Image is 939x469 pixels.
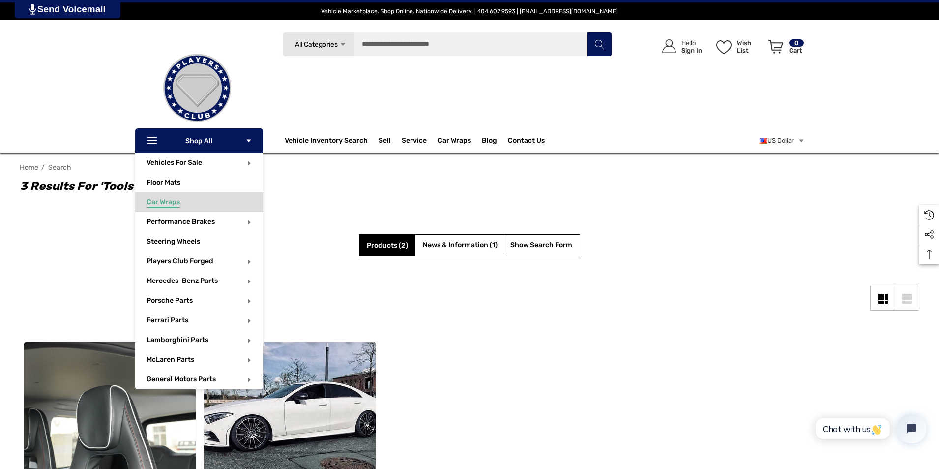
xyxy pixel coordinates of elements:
span: McLaren Parts [147,355,194,366]
p: Wish List [737,39,763,54]
a: Ferrari Parts [147,316,188,324]
button: Search [587,32,612,57]
svg: Icon User Account [662,39,676,53]
a: Blog [482,136,497,147]
span: Vehicle Marketplace. Shop Online. Nationwide Delivery. | 404.602.9593 | [EMAIL_ADDRESS][DOMAIN_NAME] [321,8,618,15]
a: Home [20,163,38,172]
a: Wish List Wish List [712,30,764,63]
a: Grid View [870,286,895,311]
span: Porsche Parts [147,296,193,307]
a: Search [48,163,71,172]
a: Cart with 0 items [764,30,805,68]
a: Steering Wheels [147,232,263,251]
svg: Review Your Cart [768,40,783,54]
span: Players Club Forged [147,257,213,268]
a: Sell [379,131,402,151]
span: News & Information (1) [423,241,498,249]
a: All Categories Icon Arrow Down Icon Arrow Up [283,32,354,57]
a: Performance Brakes [147,218,215,226]
svg: Social Media [924,230,934,240]
a: Service [402,136,427,147]
span: Steering Wheels [147,237,200,248]
a: Hide Search Form [510,239,572,251]
a: Porsche Parts [147,296,193,305]
svg: Recently Viewed [924,210,934,220]
a: List View [895,286,919,311]
span: General Motors Parts [147,375,216,386]
svg: Top [919,250,939,259]
a: Car Wraps [147,192,263,212]
span: Floor Mats [147,178,180,189]
span: Vehicles For Sale [147,158,202,169]
p: Hello [681,39,702,47]
a: Contact Us [508,136,545,147]
span: Car Wraps [147,198,180,209]
svg: Icon Line [146,135,161,147]
p: 0 [789,39,804,47]
svg: Icon Arrow Down [339,41,347,48]
svg: Wish List [716,40,732,54]
a: General Motors Parts [147,375,216,383]
a: McLaren Parts [147,355,194,364]
a: Vehicle Inventory Search [285,136,368,147]
a: Mercedes-Benz Parts [147,277,218,285]
span: Mercedes-Benz Parts [147,277,218,287]
span: Products (2) [367,241,408,250]
span: All Categories [294,40,337,49]
span: Ferrari Parts [147,316,188,327]
p: Sign In [681,47,702,54]
iframe: Tidio Chat [805,406,935,452]
p: Cart [789,47,804,54]
img: Players Club | Cars For Sale [148,39,246,137]
a: Floor Mats [147,173,263,192]
a: Lamborghini Parts [147,336,208,344]
p: Shop All [135,128,263,153]
svg: Icon Arrow Down [245,137,252,144]
span: Sell [379,136,391,147]
a: USD [760,131,805,151]
a: Players Club Forged [147,257,213,265]
span: Car Wraps [438,136,471,147]
span: Lamborghini Parts [147,336,208,346]
h1: 3 results for 'tools' [20,177,757,195]
a: Vehicles For Sale [147,158,202,167]
span: Show Search Form [510,239,572,251]
nav: Breadcrumb [20,159,919,176]
a: Car Wraps [438,131,482,151]
span: Performance Brakes [147,218,215,228]
a: Sign in [651,30,707,63]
